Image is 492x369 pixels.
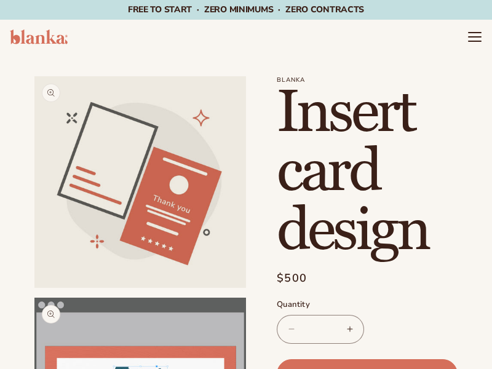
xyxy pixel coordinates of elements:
p: Blanka [277,76,458,84]
span: $500 [277,270,307,287]
label: Quantity [277,299,458,311]
span: Free to start · ZERO minimums · ZERO contracts [128,4,364,15]
img: logo [10,30,68,44]
summary: Menu [467,30,482,44]
h1: Insert card design [277,84,458,261]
